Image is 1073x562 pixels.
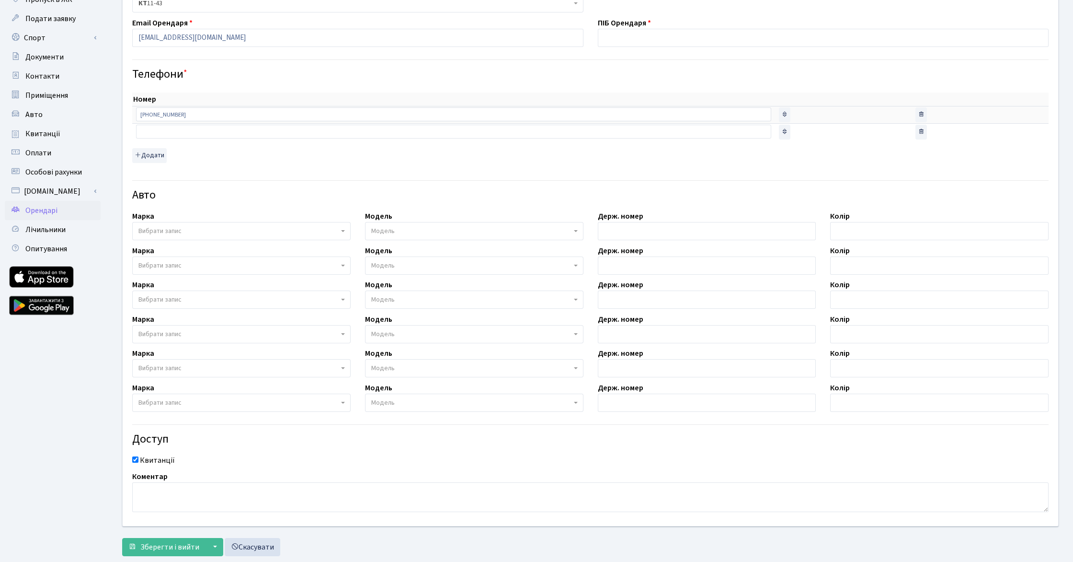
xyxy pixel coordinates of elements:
[371,398,395,408] span: Модель
[132,433,1049,446] h4: Доступ
[371,329,395,339] span: Модель
[371,226,395,236] span: Модель
[365,314,392,325] label: Модель
[5,67,101,86] a: Контакти
[140,542,199,552] span: Зберегти і вийти
[132,17,193,29] label: Email Орендаря
[598,245,643,257] label: Держ. номер
[25,244,67,254] span: Опитування
[25,52,64,62] span: Документи
[5,182,101,201] a: [DOMAIN_NAME]
[25,13,76,24] span: Подати заявку
[25,90,68,101] span: Приміщення
[138,398,182,408] span: Вибрати запис
[132,68,1049,82] h4: Телефони
[140,455,175,466] label: Квитанції
[132,148,167,163] button: Додати
[5,86,101,105] a: Приміщення
[371,295,395,304] span: Модель
[5,9,101,28] a: Подати заявку
[132,314,154,325] label: Марка
[365,348,392,359] label: Модель
[598,314,643,325] label: Держ. номер
[5,105,101,124] a: Авто
[830,382,850,394] label: Колір
[132,382,154,394] label: Марка
[5,143,101,163] a: Оплати
[598,17,651,29] label: ПІБ Орендаря
[5,239,101,258] a: Опитування
[25,71,59,82] span: Контакти
[830,211,850,222] label: Колір
[138,261,182,270] span: Вибрати запис
[132,188,1049,202] h4: Авто
[25,129,60,139] span: Квитанції
[132,348,154,359] label: Марка
[132,279,154,291] label: Марка
[225,538,280,556] a: Скасувати
[132,211,154,222] label: Марка
[5,201,101,220] a: Орендарі
[138,226,182,236] span: Вибрати запис
[25,224,66,235] span: Лічильники
[132,29,583,47] input: Буде використано в якості логіна
[122,538,205,556] button: Зберегти і вийти
[371,363,395,373] span: Модель
[25,148,51,158] span: Оплати
[830,279,850,291] label: Колір
[365,211,392,222] label: Модель
[598,382,643,394] label: Держ. номер
[365,245,392,257] label: Модель
[132,245,154,257] label: Марка
[830,314,850,325] label: Колір
[365,382,392,394] label: Модель
[132,471,168,482] label: Коментар
[132,93,775,106] th: Номер
[138,329,182,339] span: Вибрати запис
[830,245,850,257] label: Колір
[371,261,395,270] span: Модель
[25,205,57,216] span: Орендарі
[598,279,643,291] label: Держ. номер
[5,28,101,47] a: Спорт
[25,109,43,120] span: Авто
[365,279,392,291] label: Модель
[5,47,101,67] a: Документи
[5,124,101,143] a: Квитанції
[5,163,101,182] a: Особові рахунки
[138,363,182,373] span: Вибрати запис
[598,211,643,222] label: Держ. номер
[598,348,643,359] label: Держ. номер
[138,295,182,304] span: Вибрати запис
[5,220,101,239] a: Лічильники
[830,348,850,359] label: Колір
[25,167,82,177] span: Особові рахунки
